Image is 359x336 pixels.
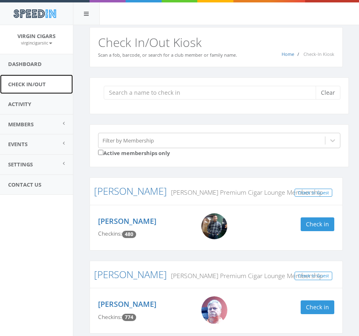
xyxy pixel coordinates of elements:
small: [PERSON_NAME] Premium Cigar Lounge Membership [167,271,323,280]
a: Check In Guest [295,272,332,280]
img: speedin_logo.png [9,6,60,21]
span: Check-In Kiosk [303,51,334,57]
input: Active memberships only [98,150,103,155]
button: Check in [301,300,334,314]
span: Checkins: [98,313,122,321]
a: Check In Guest [295,189,332,197]
small: [PERSON_NAME] Premium Cigar Lounge Membership [167,188,323,197]
a: virgincigarsllc [21,39,52,46]
a: [PERSON_NAME] [94,268,167,281]
a: [PERSON_NAME] [98,299,156,309]
input: Search a name to check in [104,86,322,100]
span: Events [8,140,28,148]
h2: Check In/Out Kiosk [98,36,334,49]
span: Virgin Cigars [17,32,56,40]
button: Check in [301,217,334,231]
span: Checkin count [122,314,136,321]
a: [PERSON_NAME] [98,216,156,226]
a: [PERSON_NAME] [94,184,167,198]
span: Settings [8,161,33,168]
span: Checkins: [98,230,122,237]
small: Scan a fob, barcode, or search for a club member or family name. [98,52,237,58]
label: Active memberships only [98,148,170,157]
span: Checkin count [122,231,136,238]
div: Filter by Membership [103,136,154,144]
a: Home [282,51,294,57]
span: Contact Us [8,181,41,188]
img: James_Delosh_smNRLkE.png [201,213,227,239]
img: Big_Mike.jpg [201,296,227,324]
small: virgincigarsllc [21,40,52,46]
button: Clear [316,86,340,100]
span: Members [8,121,34,128]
